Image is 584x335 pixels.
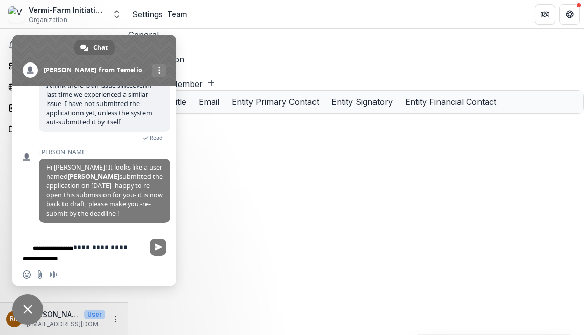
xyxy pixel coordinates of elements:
div: Title [164,91,193,113]
div: Entity Signatory [325,91,399,113]
div: Entity Primary Contact [225,91,325,113]
span: Send a file [36,270,44,279]
div: Entity Financial Contact [399,91,503,113]
span: Read [150,134,163,141]
div: Email [193,91,225,113]
div: More channels [152,64,166,77]
p: [PERSON_NAME] [27,309,80,320]
button: Get Help [559,4,580,25]
a: Documents [4,120,123,137]
a: Proposals [4,99,123,116]
nav: breadcrumb [132,7,191,22]
div: Chat [74,40,115,55]
span: Organization [29,15,67,25]
div: Vermi-Farm Initiative LTD [29,5,106,15]
div: Royford Mutegi [10,316,19,322]
a: Team [128,41,584,53]
span: Chat [93,40,108,55]
div: Close chat [12,294,43,325]
div: Entity Primary Contact [225,96,325,108]
p: [EMAIL_ADDRESS][DOMAIN_NAME] [27,320,105,329]
div: Title [164,96,193,108]
button: More [109,313,121,325]
span: Send [150,239,166,256]
button: Notifications [4,37,123,53]
a: General [128,29,584,41]
a: Dashboard [4,57,123,74]
a: Settings [132,8,163,20]
img: Vermi-Farm Initiative LTD [8,6,25,23]
button: Open entity switcher [110,4,124,25]
a: Authentication [128,53,584,66]
div: Entity Financial Contact [399,96,503,108]
span: [PERSON_NAME] [39,149,170,156]
div: Entity Signatory [325,96,399,108]
span: Audio message [49,270,57,279]
a: Tasks [4,78,123,95]
textarea: Compose your message... [73,243,143,252]
span: Hi [PERSON_NAME]! It looks like a user named submitted the application on [DATE]- happy to re-ope... [46,163,163,218]
button: Partners [535,4,555,25]
span: [PERSON_NAME] [68,172,119,181]
p: User [84,310,105,319]
div: Team [167,9,187,19]
div: Email [193,96,225,108]
span: I think there is an issue sinceevenn last time we experienced a similar issue. I have not submitt... [46,81,152,127]
span: Insert an emoji [23,270,31,279]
